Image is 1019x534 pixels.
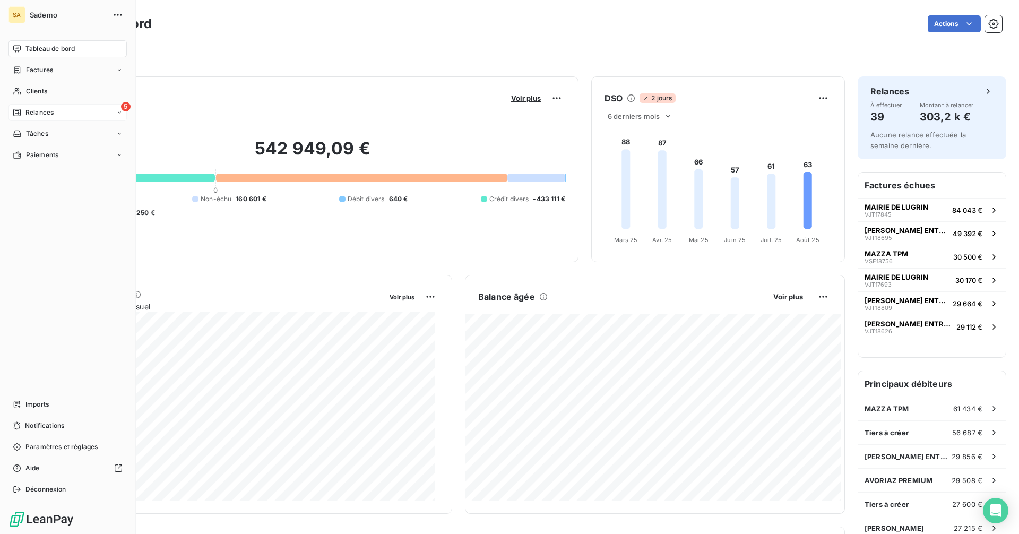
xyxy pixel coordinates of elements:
[60,301,382,312] span: Chiffre d'affaires mensuel
[390,294,414,301] span: Voir plus
[952,206,982,214] span: 84 043 €
[30,11,106,19] span: Sademo
[955,276,982,285] span: 30 170 €
[478,290,535,303] h6: Balance âgée
[953,299,982,308] span: 29 664 €
[796,236,819,244] tspan: Août 25
[8,83,127,100] a: Clients
[865,305,892,311] span: VJT18809
[858,198,1006,221] button: MAIRIE DE LUGRINVJT1784584 043 €
[724,236,746,244] tspan: Juin 25
[870,131,966,150] span: Aucune relance effectuée la semaine dernière.
[25,463,40,473] span: Aide
[953,404,982,413] span: 61 434 €
[8,460,127,477] a: Aide
[920,108,974,125] h4: 303,2 k €
[26,87,47,96] span: Clients
[508,93,544,103] button: Voir plus
[865,211,892,218] span: VJT17845
[25,485,66,494] span: Déconnexion
[865,281,892,288] span: VJT17693
[511,94,541,102] span: Voir plus
[870,102,902,108] span: À effectuer
[652,236,672,244] tspan: Avr. 25
[640,93,675,103] span: 2 jours
[865,428,909,437] span: Tiers à créer
[865,203,928,211] span: MAIRIE DE LUGRIN
[952,452,982,461] span: 29 856 €
[870,85,909,98] h6: Relances
[25,108,54,117] span: Relances
[386,292,418,302] button: Voir plus
[952,476,982,485] span: 29 508 €
[614,236,637,244] tspan: Mars 25
[121,102,131,111] span: 5
[489,194,529,204] span: Crédit divers
[60,138,565,170] h2: 542 949,09 €
[8,438,127,455] a: Paramètres et réglages
[689,236,709,244] tspan: Mai 25
[954,524,982,532] span: 27 215 €
[858,173,1006,198] h6: Factures échues
[8,62,127,79] a: Factures
[8,147,127,163] a: Paiements
[858,221,1006,245] button: [PERSON_NAME] ENTREPRISESVJT1869549 392 €
[858,371,1006,397] h6: Principaux débiteurs
[928,15,981,32] button: Actions
[25,400,49,409] span: Imports
[133,208,155,218] span: -250 €
[870,108,902,125] h4: 39
[865,320,952,328] span: [PERSON_NAME] ENTREPRISES
[608,112,660,120] span: 6 derniers mois
[865,328,892,334] span: VJT18626
[858,245,1006,268] button: MAZZA TPMVSE1875630 500 €
[25,442,98,452] span: Paramètres et réglages
[8,396,127,413] a: Imports
[858,291,1006,315] button: [PERSON_NAME] ENTREPRISESVJT1880929 664 €
[26,65,53,75] span: Factures
[858,315,1006,338] button: [PERSON_NAME] ENTREPRISESVJT1862629 112 €
[26,150,58,160] span: Paiements
[983,498,1008,523] div: Open Intercom Messenger
[865,500,909,509] span: Tiers à créer
[236,194,266,204] span: 160 601 €
[8,6,25,23] div: SA
[865,249,908,258] span: MAZZA TPM
[25,44,75,54] span: Tableau de bord
[865,476,932,485] span: AVORIAZ PREMIUM
[865,296,948,305] span: [PERSON_NAME] ENTREPRISES
[953,253,982,261] span: 30 500 €
[865,452,952,461] span: [PERSON_NAME] ENTREPRISES
[865,258,893,264] span: VSE18756
[956,323,982,331] span: 29 112 €
[348,194,385,204] span: Débit divers
[201,194,231,204] span: Non-échu
[865,524,924,532] span: [PERSON_NAME]
[865,273,928,281] span: MAIRIE DE LUGRIN
[213,186,218,194] span: 0
[25,421,64,430] span: Notifications
[605,92,623,105] h6: DSO
[761,236,782,244] tspan: Juil. 25
[865,226,948,235] span: [PERSON_NAME] ENTREPRISES
[773,292,803,301] span: Voir plus
[8,40,127,57] a: Tableau de bord
[865,404,909,413] span: MAZZA TPM
[8,511,74,528] img: Logo LeanPay
[8,104,127,121] a: 5Relances
[920,102,974,108] span: Montant à relancer
[8,125,127,142] a: Tâches
[26,129,48,139] span: Tâches
[952,428,982,437] span: 56 687 €
[865,235,892,241] span: VJT18695
[533,194,565,204] span: -433 111 €
[953,229,982,238] span: 49 392 €
[952,500,982,509] span: 27 600 €
[389,194,408,204] span: 640 €
[770,292,806,302] button: Voir plus
[858,268,1006,291] button: MAIRIE DE LUGRINVJT1769330 170 €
